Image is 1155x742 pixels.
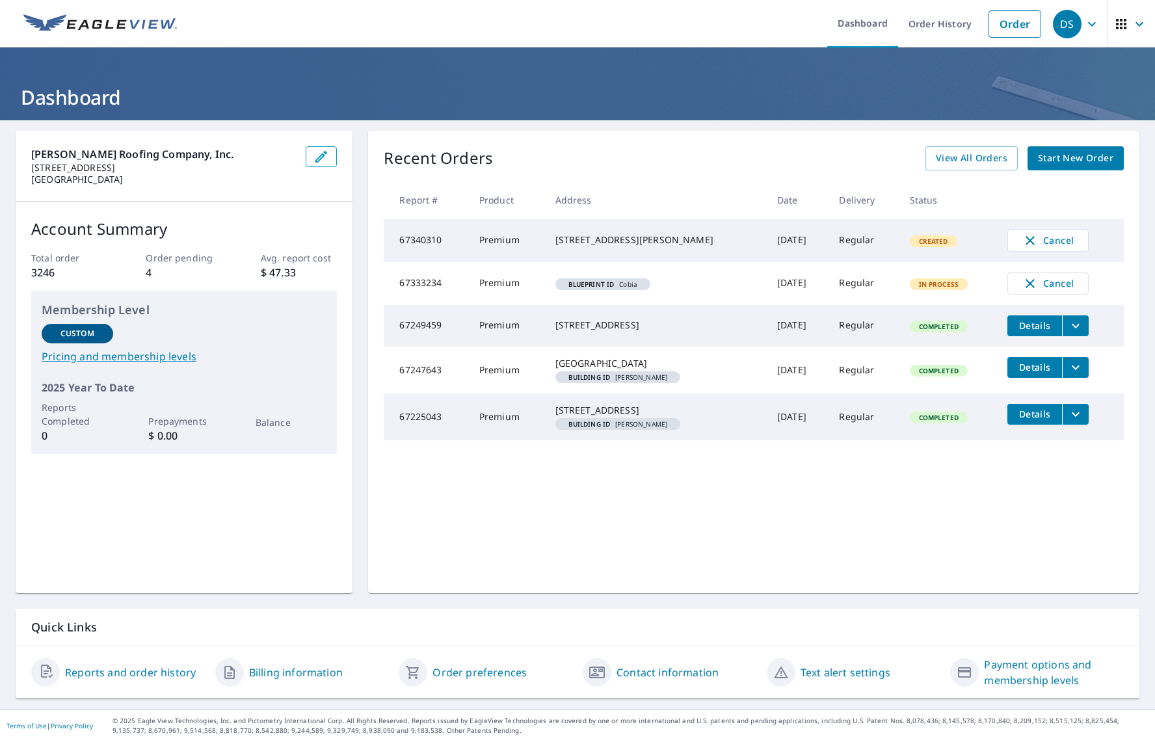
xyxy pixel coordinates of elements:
a: Order [989,10,1041,38]
p: Order pending [146,251,222,265]
a: Start New Order [1028,146,1124,170]
td: Regular [829,393,899,440]
button: filesDropdownBtn-67225043 [1062,404,1089,425]
div: [STREET_ADDRESS][PERSON_NAME] [555,233,757,246]
th: Date [767,181,829,219]
td: [DATE] [767,393,829,440]
a: Order preferences [432,665,527,680]
button: detailsBtn-67247643 [1007,357,1062,378]
div: [STREET_ADDRESS] [555,319,757,332]
p: $ 0.00 [148,428,220,444]
p: 0 [42,428,113,444]
th: Report # [384,181,468,219]
div: [STREET_ADDRESS] [555,404,757,417]
em: Building ID [568,374,611,380]
p: Custom [60,328,94,339]
a: Pricing and membership levels [42,349,326,364]
p: 2025 Year To Date [42,380,326,395]
span: Cancel [1021,233,1075,248]
th: Product [469,181,545,219]
td: Regular [829,347,899,393]
td: [DATE] [767,347,829,393]
td: Premium [469,262,545,305]
p: 3246 [31,265,108,280]
p: Reports Completed [42,401,113,428]
span: Completed [911,366,966,375]
th: Delivery [829,181,899,219]
em: Blueprint ID [568,281,615,287]
p: | [7,722,93,730]
p: Total order [31,251,108,265]
a: Billing information [249,665,343,680]
td: 67225043 [384,393,468,440]
span: In Process [911,280,967,289]
td: 67247643 [384,347,468,393]
a: Text alert settings [801,665,890,680]
span: Details [1015,319,1054,332]
td: 67340310 [384,219,468,262]
button: detailsBtn-67249459 [1007,315,1062,336]
p: Quick Links [31,619,1124,635]
p: Prepayments [148,414,220,428]
td: 67333234 [384,262,468,305]
td: Regular [829,219,899,262]
div: [GEOGRAPHIC_DATA] [555,357,757,370]
span: Created [911,237,956,246]
a: Privacy Policy [51,721,93,730]
td: [DATE] [767,219,829,262]
p: $ 47.33 [261,265,338,280]
a: Reports and order history [65,665,196,680]
span: Cancel [1021,276,1075,291]
span: View All Orders [936,150,1007,166]
p: Membership Level [42,301,326,319]
p: [GEOGRAPHIC_DATA] [31,174,295,185]
td: Regular [829,262,899,305]
p: Recent Orders [384,146,493,170]
a: Terms of Use [7,721,47,730]
button: detailsBtn-67225043 [1007,404,1062,425]
p: Account Summary [31,217,337,241]
h1: Dashboard [16,84,1139,111]
p: [STREET_ADDRESS] [31,162,295,174]
img: EV Logo [23,14,177,34]
th: Status [899,181,998,219]
button: filesDropdownBtn-67247643 [1062,357,1089,378]
td: 67249459 [384,305,468,347]
button: Cancel [1007,272,1089,295]
span: Details [1015,361,1054,373]
td: Premium [469,305,545,347]
td: Premium [469,393,545,440]
th: Address [545,181,767,219]
div: DS [1053,10,1082,38]
a: Contact information [617,665,719,680]
p: [PERSON_NAME] Roofing Company, Inc. [31,146,295,162]
td: Premium [469,219,545,262]
span: Start New Order [1038,150,1113,166]
a: View All Orders [925,146,1018,170]
span: [PERSON_NAME] [561,374,676,380]
button: filesDropdownBtn-67249459 [1062,315,1089,336]
p: 4 [146,265,222,280]
span: Completed [911,322,966,331]
a: Payment options and membership levels [984,657,1124,688]
td: [DATE] [767,305,829,347]
em: Building ID [568,421,611,427]
p: Balance [256,416,327,429]
span: [PERSON_NAME] [561,421,676,427]
p: Avg. report cost [261,251,338,265]
span: Completed [911,413,966,422]
p: © 2025 Eagle View Technologies, Inc. and Pictometry International Corp. All Rights Reserved. Repo... [113,716,1148,735]
span: Details [1015,408,1054,420]
td: [DATE] [767,262,829,305]
span: Cobia [561,281,646,287]
td: Premium [469,347,545,393]
button: Cancel [1007,230,1089,252]
td: Regular [829,305,899,347]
